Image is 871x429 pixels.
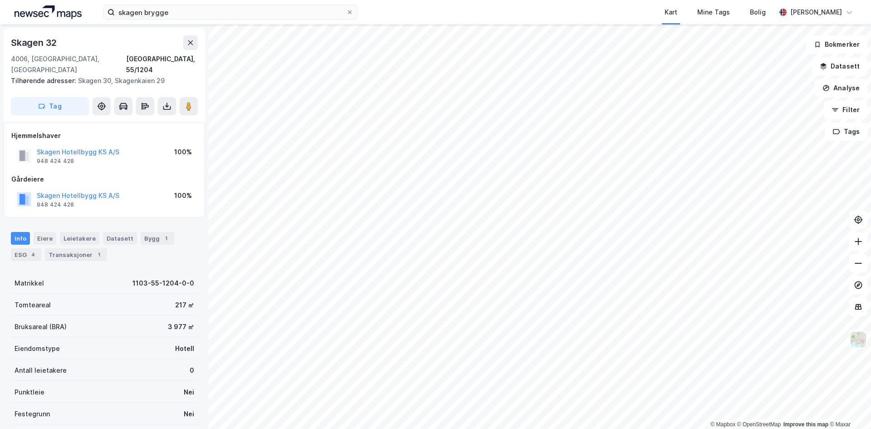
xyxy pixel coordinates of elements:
[11,174,197,185] div: Gårdeiere
[15,5,82,19] img: logo.a4113a55bc3d86da70a041830d287a7e.svg
[15,278,44,289] div: Matrikkel
[37,201,74,208] div: 948 424 428
[11,54,126,75] div: 4006, [GEOGRAPHIC_DATA], [GEOGRAPHIC_DATA]
[132,278,194,289] div: 1103-55-1204-0-0
[737,421,781,428] a: OpenStreetMap
[168,321,194,332] div: 3 977 ㎡
[824,101,867,119] button: Filter
[750,7,766,18] div: Bolig
[806,35,867,54] button: Bokmerker
[11,232,30,245] div: Info
[15,409,50,419] div: Festegrunn
[175,300,194,311] div: 217 ㎡
[37,158,74,165] div: 948 424 428
[15,387,44,398] div: Punktleie
[29,250,38,259] div: 4
[15,343,60,354] div: Eiendomstype
[94,250,103,259] div: 1
[665,7,677,18] div: Kart
[45,248,107,261] div: Transaksjoner
[11,97,89,115] button: Tag
[184,387,194,398] div: Nei
[103,232,137,245] div: Datasett
[850,331,867,348] img: Z
[184,409,194,419] div: Nei
[812,57,867,75] button: Datasett
[141,232,174,245] div: Bygg
[710,421,735,428] a: Mapbox
[697,7,730,18] div: Mine Tags
[115,5,346,19] input: Søk på adresse, matrikkel, gårdeiere, leietakere eller personer
[190,365,194,376] div: 0
[60,232,99,245] div: Leietakere
[11,77,78,84] span: Tilhørende adresser:
[826,385,871,429] div: Kontrollprogram for chat
[174,190,192,201] div: 100%
[11,75,191,86] div: Skagen 30, Skagenkaien 29
[15,365,67,376] div: Antall leietakere
[15,300,51,311] div: Tomteareal
[815,79,867,97] button: Analyse
[175,343,194,354] div: Hotell
[174,147,192,158] div: 100%
[11,130,197,141] div: Hjemmelshaver
[126,54,198,75] div: [GEOGRAPHIC_DATA], 55/1204
[161,234,171,243] div: 1
[11,35,59,50] div: Skagen 32
[15,321,67,332] div: Bruksareal (BRA)
[783,421,828,428] a: Improve this map
[34,232,56,245] div: Eiere
[790,7,842,18] div: [PERSON_NAME]
[826,385,871,429] iframe: Chat Widget
[11,248,41,261] div: ESG
[825,123,867,141] button: Tags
